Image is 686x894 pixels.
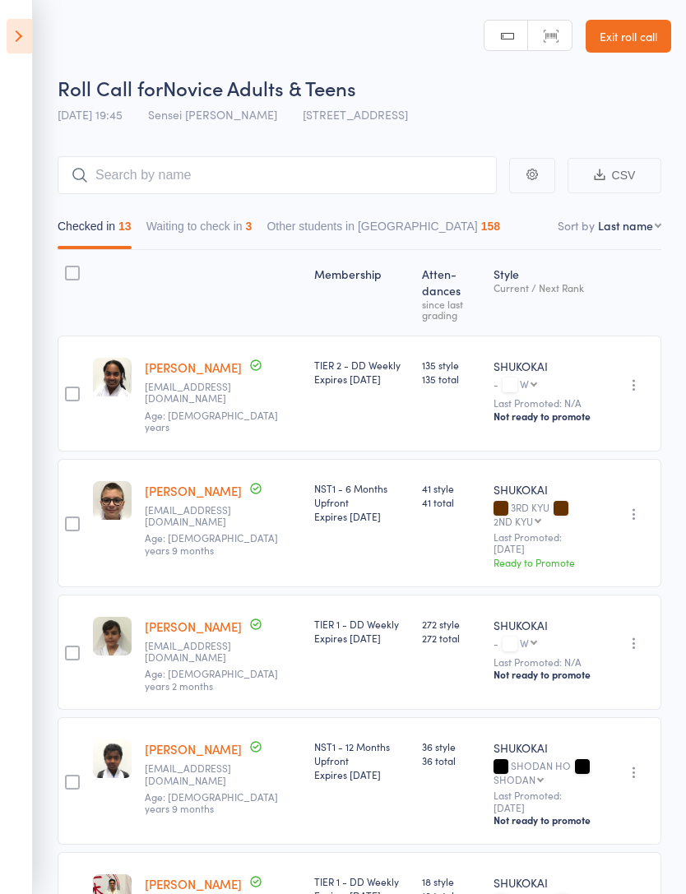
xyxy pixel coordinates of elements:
[481,220,500,233] div: 158
[118,220,132,233] div: 13
[494,774,535,785] div: SHODAN
[314,509,408,523] div: Expires [DATE]
[494,378,594,392] div: -
[422,358,481,372] span: 135 style
[494,739,594,756] div: SHUKOKAI
[314,481,408,523] div: NST1 - 6 Months Upfront
[494,656,594,668] small: Last Promoted: N/A
[145,618,242,635] a: [PERSON_NAME]
[145,875,242,892] a: [PERSON_NAME]
[145,640,252,664] small: farrugiaricky1@gmail.com
[422,299,481,320] div: since last grading
[145,482,242,499] a: [PERSON_NAME]
[314,739,408,781] div: NST1 - 12 Months Upfront
[422,739,481,753] span: 36 style
[494,617,594,633] div: SHUKOKAI
[145,530,278,556] span: Age: [DEMOGRAPHIC_DATA] years 9 months
[494,555,594,569] div: Ready to Promote
[422,753,481,767] span: 36 total
[58,74,163,101] span: Roll Call for
[145,740,242,757] a: [PERSON_NAME]
[568,158,661,193] button: CSV
[494,637,594,651] div: -
[415,257,488,328] div: Atten­dances
[58,106,123,123] span: [DATE] 19:45
[494,481,594,498] div: SHUKOKAI
[422,372,481,386] span: 135 total
[487,257,600,328] div: Style
[58,211,132,249] button: Checked in13
[520,637,529,648] div: W
[494,813,594,827] div: Not ready to promote
[148,106,277,123] span: Sensei [PERSON_NAME]
[314,631,408,645] div: Expires [DATE]
[494,531,594,555] small: Last Promoted: [DATE]
[558,217,595,234] label: Sort by
[422,481,481,495] span: 41 style
[163,74,356,101] span: Novice Adults & Teens
[422,631,481,645] span: 272 total
[314,767,408,781] div: Expires [DATE]
[93,358,132,396] img: image1567249177.png
[267,211,500,249] button: Other students in [GEOGRAPHIC_DATA]158
[494,516,533,526] div: 2ND KYU
[422,617,481,631] span: 272 style
[303,106,408,123] span: [STREET_ADDRESS]
[314,617,408,645] div: TIER 1 - DD Weekly
[93,481,132,520] img: image1567249005.png
[146,211,253,249] button: Waiting to check in3
[494,502,594,526] div: 3RD KYU
[145,408,278,433] span: Age: [DEMOGRAPHIC_DATA] years
[145,359,242,376] a: [PERSON_NAME]
[494,668,594,681] div: Not ready to promote
[598,217,653,234] div: Last name
[314,358,408,386] div: TIER 2 - DD Weekly
[145,504,252,528] small: yarambasic@bigpond.com
[145,762,252,786] small: ashakattar@yahoo.com
[58,156,497,194] input: Search by name
[494,760,594,785] div: SHODAN HO
[494,790,594,813] small: Last Promoted: [DATE]
[93,617,132,655] img: image1571123106.png
[422,874,481,888] span: 18 style
[494,358,594,374] div: SHUKOKAI
[314,372,408,386] div: Expires [DATE]
[422,495,481,509] span: 41 total
[145,666,278,692] span: Age: [DEMOGRAPHIC_DATA] years 2 months
[494,397,594,409] small: Last Promoted: N/A
[494,282,594,293] div: Current / Next Rank
[308,257,415,328] div: Membership
[246,220,253,233] div: 3
[145,381,252,405] small: k_alokabandara@yahoo.com
[520,378,529,389] div: W
[494,874,594,891] div: SHUKOKAI
[494,410,594,423] div: Not ready to promote
[586,20,671,53] a: Exit roll call
[145,790,278,815] span: Age: [DEMOGRAPHIC_DATA] years 9 months
[93,739,132,778] img: image1567250229.png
